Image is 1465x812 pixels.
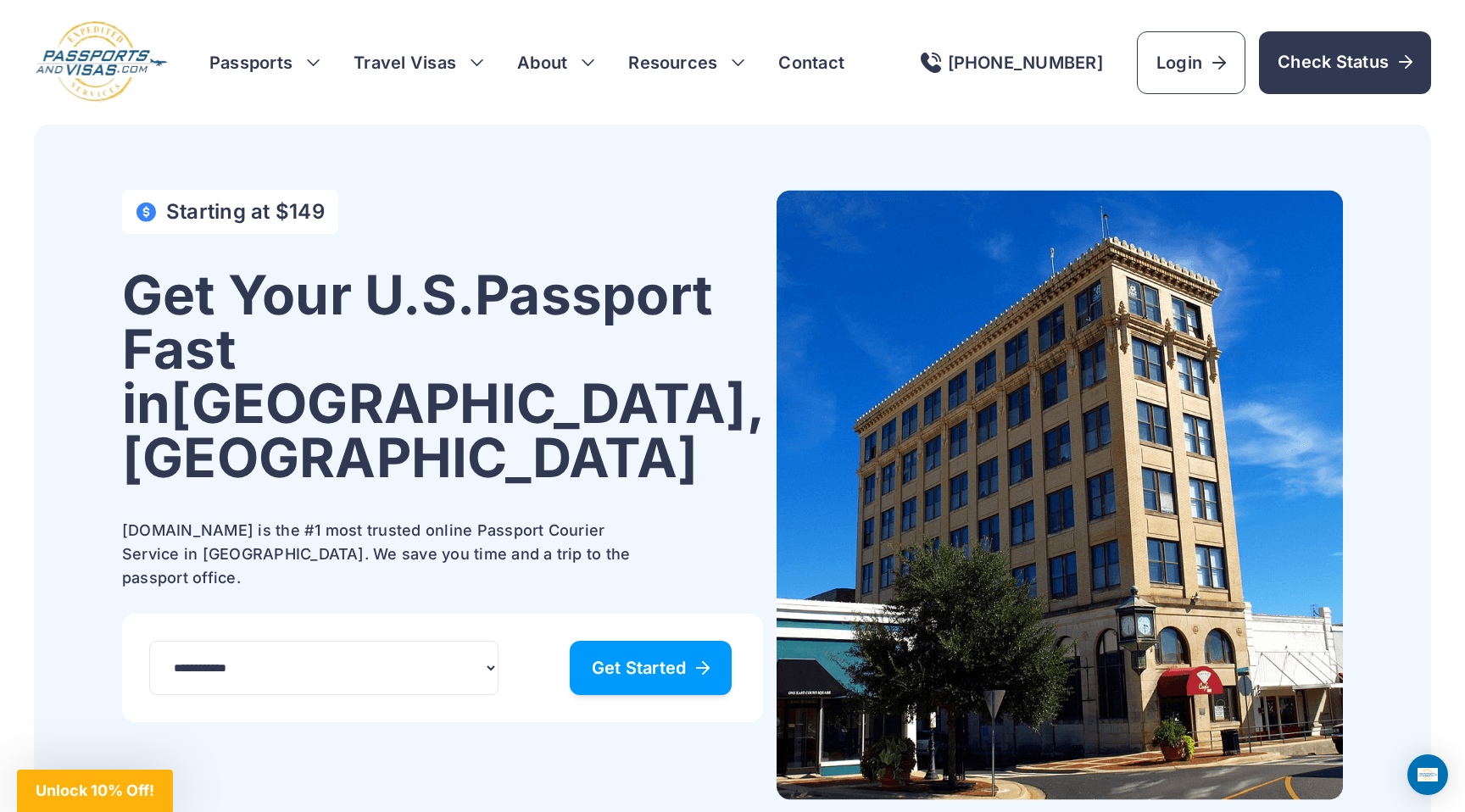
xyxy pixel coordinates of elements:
[209,51,320,75] h3: Passports
[570,641,732,695] a: Get Started
[592,659,710,676] span: Get Started
[1156,51,1226,75] span: Login
[122,268,763,485] h1: Get Your U.S. Passport Fast in [GEOGRAPHIC_DATA], [GEOGRAPHIC_DATA]
[628,51,744,75] h3: Resources
[778,51,844,75] a: Contact
[921,53,1103,73] a: [PHONE_NUMBER]
[1259,31,1431,94] a: Check Status
[354,51,483,75] h3: Travel Visas
[1407,754,1448,795] div: Open Intercom Messenger
[777,190,1343,800] img: Get Your U.S. Passport Fast in Pasadena
[36,781,154,799] span: Unlock 10% Off!
[34,20,169,104] img: Logo
[517,51,567,75] a: About
[17,770,173,812] div: Unlock 10% Off!
[166,200,325,224] h4: Starting at $149
[1137,31,1245,94] a: Login
[122,519,648,590] p: [DOMAIN_NAME] is the #1 most trusted online Passport Courier Service in [GEOGRAPHIC_DATA]. We sav...
[1278,50,1412,74] span: Check Status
